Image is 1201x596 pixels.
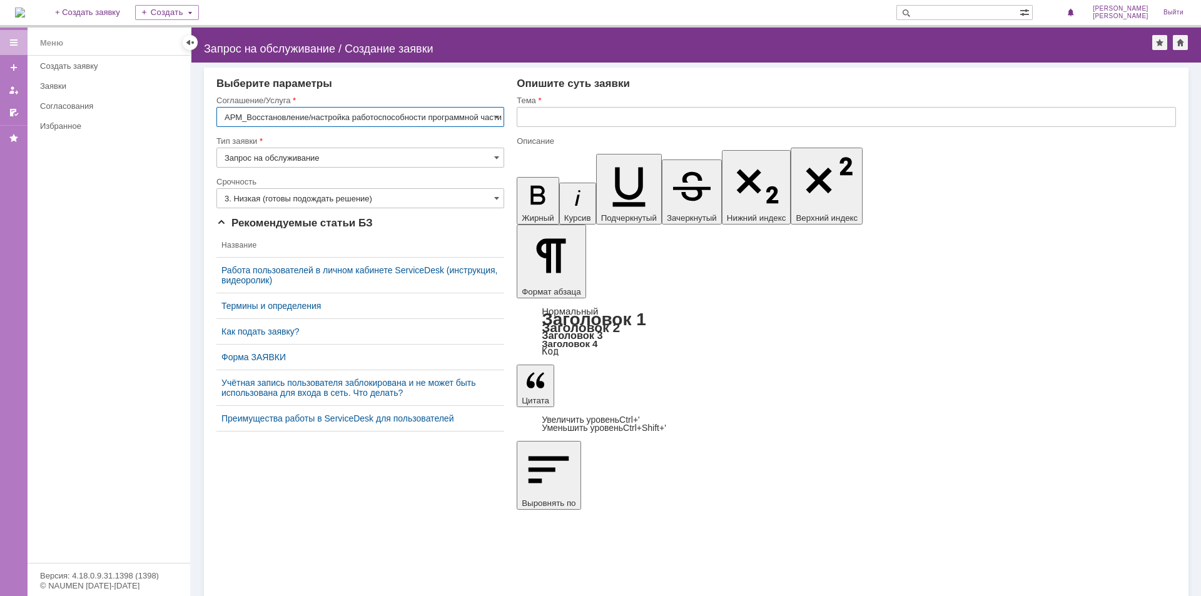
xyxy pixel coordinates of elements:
a: Decrease [542,423,666,433]
div: Добавить в избранное [1152,35,1167,50]
div: Заявки [40,81,183,91]
span: [PERSON_NAME] [1093,5,1148,13]
div: Скрыть меню [183,35,198,50]
a: Заявки [35,76,188,96]
span: Формат абзаца [522,287,580,296]
span: [PERSON_NAME] [1093,13,1148,20]
div: Описание [517,137,1173,145]
a: Заголовок 3 [542,330,602,341]
div: Соглашение/Услуга [216,96,502,104]
a: Increase [542,415,640,425]
span: Подчеркнутый [601,213,657,223]
span: Ctrl+' [619,415,640,425]
span: Выберите параметры [216,78,332,89]
div: Запрос на обслуживание / Создание заявки [204,43,1152,55]
a: Учётная запись пользователя заблокирована и не может быть использована для входа в сеть. Что делать? [221,378,499,398]
button: Курсив [559,183,596,225]
a: Создать заявку [35,56,188,76]
button: Нижний индекс [722,150,791,225]
div: Тема [517,96,1173,104]
div: Цитата [517,416,1176,432]
a: Создать заявку [4,58,24,78]
a: Перейти на домашнюю страницу [15,8,25,18]
div: Версия: 4.18.0.9.31.1398 (1398) [40,572,178,580]
div: Избранное [40,121,169,131]
a: Работа пользователей в личном кабинете ServiceDesk (инструкция, видеоролик) [221,265,499,285]
div: Создать [135,5,199,20]
button: Верхний индекс [791,148,863,225]
button: Жирный [517,177,559,225]
div: Сделать домашней страницей [1173,35,1188,50]
a: Как подать заявку? [221,326,499,336]
a: Код [542,346,559,357]
span: Курсив [564,213,591,223]
a: Нормальный [542,306,598,316]
button: Цитата [517,365,554,407]
button: Выровнять по [517,441,580,510]
a: Термины и определения [221,301,499,311]
a: Заголовок 2 [542,320,620,335]
span: Расширенный поиск [1020,6,1032,18]
th: Название [216,233,504,258]
button: Зачеркнутый [662,159,722,225]
a: Преимущества работы в ServiceDesk для пользователей [221,413,499,423]
span: Зачеркнутый [667,213,717,223]
a: Форма ЗАЯВКИ [221,352,499,362]
a: Заголовок 1 [542,310,646,329]
button: Подчеркнутый [596,154,662,225]
span: Жирный [522,213,554,223]
span: Опишите суть заявки [517,78,630,89]
div: Формат абзаца [517,307,1176,356]
span: Верхний индекс [796,213,858,223]
a: Заголовок 4 [542,338,597,349]
a: Мои согласования [4,103,24,123]
span: Нижний индекс [727,213,786,223]
div: Меню [40,36,63,51]
span: Ctrl+Shift+' [623,423,666,433]
span: Рекомендуемые статьи БЗ [216,217,373,229]
a: Мои заявки [4,80,24,100]
span: Цитата [522,396,549,405]
div: Создать заявку [40,61,183,71]
a: Согласования [35,96,188,116]
div: Срочность [216,178,502,186]
div: Согласования [40,101,183,111]
img: logo [15,8,25,18]
div: © NAUMEN [DATE]-[DATE] [40,582,178,590]
div: Тип заявки [216,137,502,145]
span: Выровнять по [522,498,575,508]
button: Формат абзаца [517,225,585,298]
